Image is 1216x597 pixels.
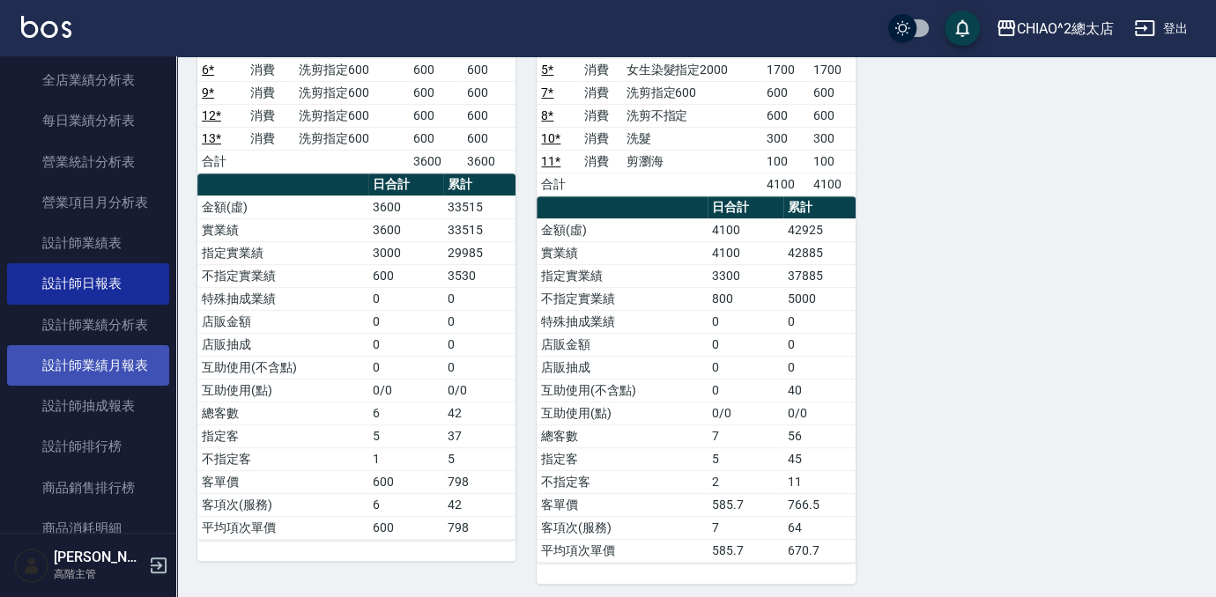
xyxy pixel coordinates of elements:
[443,195,515,218] td: 33515
[443,218,515,241] td: 33515
[621,150,761,173] td: 剪瀏海
[708,379,782,402] td: 0
[463,104,516,127] td: 600
[368,402,443,424] td: 6
[762,104,809,127] td: 600
[537,493,708,516] td: 客單價
[409,58,463,81] td: 600
[708,402,782,424] td: 0/0
[809,58,856,81] td: 1700
[783,310,856,333] td: 0
[443,173,515,196] th: 累計
[708,539,782,562] td: 585.7
[621,58,761,81] td: 女生染髮指定2000
[197,493,368,516] td: 客項次(服務)
[443,310,515,333] td: 0
[463,58,516,81] td: 600
[463,81,516,104] td: 600
[443,493,515,516] td: 42
[537,333,708,356] td: 店販金額
[708,493,782,516] td: 585.7
[783,424,856,447] td: 56
[783,447,856,470] td: 45
[783,356,856,379] td: 0
[197,264,368,287] td: 不指定實業績
[294,58,409,81] td: 洗剪指定600
[368,195,443,218] td: 3600
[7,345,169,386] a: 設計師業績月報表
[708,356,782,379] td: 0
[197,379,368,402] td: 互助使用(點)
[443,356,515,379] td: 0
[197,516,368,539] td: 平均項次單價
[537,310,708,333] td: 特殊抽成業績
[783,379,856,402] td: 40
[537,516,708,539] td: 客項次(服務)
[1017,18,1114,40] div: CHIAO^2總太店
[368,333,443,356] td: 0
[621,81,761,104] td: 洗剪指定600
[783,539,856,562] td: 670.7
[708,241,782,264] td: 4100
[783,264,856,287] td: 37885
[197,310,368,333] td: 店販金額
[197,424,368,447] td: 指定客
[294,81,409,104] td: 洗剪指定600
[762,81,809,104] td: 600
[368,516,443,539] td: 600
[246,127,294,150] td: 消費
[7,305,169,345] a: 設計師業績分析表
[783,333,856,356] td: 0
[197,241,368,264] td: 指定實業績
[708,470,782,493] td: 2
[579,58,621,81] td: 消費
[708,218,782,241] td: 4100
[783,287,856,310] td: 5000
[443,264,515,287] td: 3530
[443,241,515,264] td: 29985
[7,508,169,549] a: 商品消耗明細
[197,402,368,424] td: 總客數
[197,447,368,470] td: 不指定客
[197,218,368,241] td: 實業績
[443,402,515,424] td: 42
[537,402,708,424] td: 互助使用(點)
[443,447,515,470] td: 5
[708,287,782,310] td: 800
[1127,12,1195,45] button: 登出
[537,379,708,402] td: 互助使用(不含點)
[579,104,621,127] td: 消費
[809,127,856,150] td: 300
[7,223,169,263] a: 設計師業績表
[368,218,443,241] td: 3600
[579,150,621,173] td: 消費
[537,447,708,470] td: 指定客
[708,333,782,356] td: 0
[708,447,782,470] td: 5
[294,104,409,127] td: 洗剪指定600
[197,150,246,173] td: 合計
[443,470,515,493] td: 798
[368,173,443,196] th: 日合計
[783,402,856,424] td: 0/0
[537,241,708,264] td: 實業績
[579,81,621,104] td: 消費
[537,173,579,195] td: 合計
[368,287,443,310] td: 0
[14,548,49,583] img: Person
[537,287,708,310] td: 不指定實業績
[7,100,169,141] a: 每日業績分析表
[246,81,294,104] td: 消費
[783,516,856,539] td: 64
[762,150,809,173] td: 100
[537,218,708,241] td: 金額(虛)
[783,241,856,264] td: 42885
[443,333,515,356] td: 0
[54,549,144,566] h5: [PERSON_NAME]
[809,104,856,127] td: 600
[579,127,621,150] td: 消費
[368,447,443,470] td: 1
[368,264,443,287] td: 600
[54,566,144,582] p: 高階主管
[368,493,443,516] td: 6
